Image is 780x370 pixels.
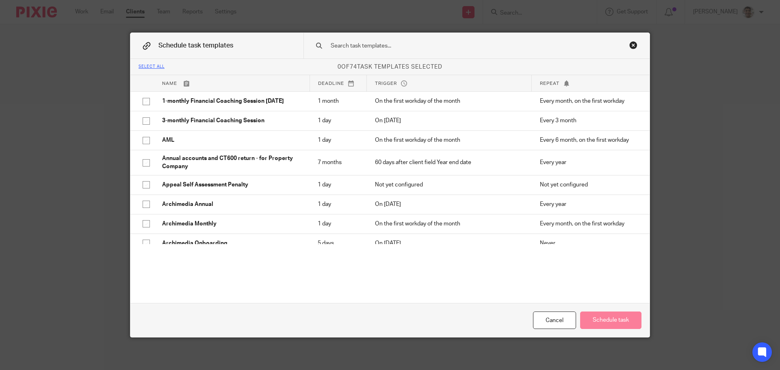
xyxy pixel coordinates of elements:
[330,41,598,50] input: Search task templates...
[540,158,637,167] p: Every year
[540,117,637,125] p: Every 3 month
[162,117,301,125] p: 3-monthly Financial Coaching Session
[318,220,358,228] p: 1 day
[162,239,301,247] p: Archimedia Onboarding
[540,220,637,228] p: Every month, on the first workday
[162,200,301,208] p: Archimedia Annual
[350,64,357,70] span: 74
[318,158,358,167] p: 7 months
[318,117,358,125] p: 1 day
[375,136,524,144] p: On the first workday of the month
[338,64,341,70] span: 0
[375,80,523,87] p: Trigger
[540,97,637,105] p: Every month, on the first workday
[318,200,358,208] p: 1 day
[318,181,358,189] p: 1 day
[318,80,358,87] p: Deadline
[629,41,637,49] div: Close this dialog window
[540,136,637,144] p: Every 6 month, on the first workday
[540,80,637,87] p: Repeat
[375,181,524,189] p: Not yet configured
[139,65,165,69] div: Select all
[540,200,637,208] p: Every year
[162,220,301,228] p: Archimedia Monthly
[162,181,301,189] p: Appeal Self Assessment Penalty
[162,97,301,105] p: 1-monthly Financial Coaching Session [DATE]
[533,312,576,329] div: Cancel
[375,97,524,105] p: On the first workday of the month
[375,117,524,125] p: On [DATE]
[130,63,650,71] p: of task templates selected
[162,81,177,86] span: Name
[158,42,233,49] span: Schedule task templates
[162,136,301,144] p: AML
[318,97,358,105] p: 1 month
[375,239,524,247] p: On [DATE]
[375,200,524,208] p: On [DATE]
[318,136,358,144] p: 1 day
[540,181,637,189] p: Not yet configured
[318,239,358,247] p: 5 days
[375,220,524,228] p: On the first workday of the month
[162,154,301,171] p: Annual accounts and CT600 return - for Property Company
[375,158,524,167] p: 60 days after client field Year end date
[540,239,637,247] p: Never
[580,312,641,329] button: Schedule task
